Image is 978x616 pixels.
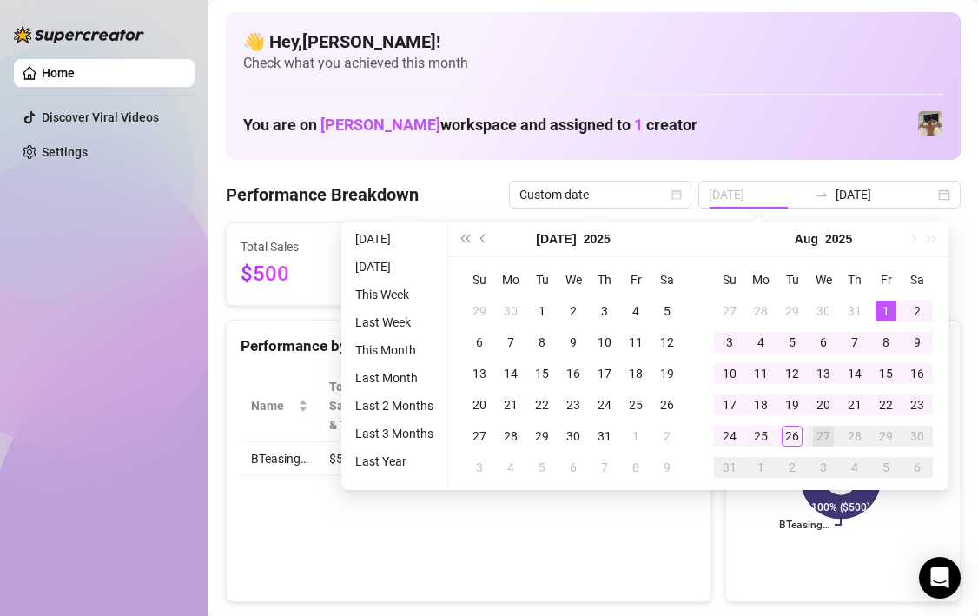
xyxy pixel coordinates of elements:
div: 11 [750,363,771,384]
div: 18 [625,363,646,384]
div: 2 [563,301,584,321]
div: 1 [625,426,646,447]
input: End date [836,185,935,204]
td: 2025-08-06 [808,327,839,358]
td: 2025-07-06 [464,327,495,358]
div: 3 [469,457,490,478]
td: 2025-08-23 [902,389,933,421]
td: 2025-08-13 [808,358,839,389]
th: Tu [526,264,558,295]
td: 2025-07-03 [589,295,620,327]
th: We [558,264,589,295]
td: 2025-08-12 [776,358,808,389]
td: 2025-07-08 [526,327,558,358]
div: 6 [469,332,490,353]
td: 2025-08-15 [870,358,902,389]
td: 2025-08-02 [651,421,683,452]
div: 7 [844,332,865,353]
div: 31 [719,457,740,478]
div: 29 [876,426,896,447]
th: Fr [870,264,902,295]
td: 2025-07-24 [589,389,620,421]
td: 2025-07-07 [495,327,526,358]
td: 2025-06-30 [495,295,526,327]
th: Total Sales & Tips [319,370,394,442]
th: Th [839,264,870,295]
td: 2025-07-11 [620,327,651,358]
td: 2025-07-20 [464,389,495,421]
td: 2025-07-22 [526,389,558,421]
th: Sa [902,264,933,295]
td: 2025-08-05 [526,452,558,483]
th: Mo [745,264,776,295]
td: 2025-07-30 [808,295,839,327]
div: Open Intercom Messenger [919,557,961,599]
div: 24 [719,426,740,447]
span: Check what you achieved this month [243,54,943,73]
td: 2025-08-08 [870,327,902,358]
td: 2025-07-29 [776,295,808,327]
th: We [808,264,839,295]
td: 2025-07-30 [558,421,589,452]
td: 2025-09-02 [776,452,808,483]
div: 12 [782,363,803,384]
img: BTeasing [918,111,942,136]
a: Home [42,66,75,80]
li: Last 3 Months [348,423,440,444]
td: 2025-08-18 [745,389,776,421]
h1: You are on workspace and assigned to creator [243,116,697,135]
div: 27 [469,426,490,447]
div: 30 [907,426,928,447]
td: 2025-08-16 [902,358,933,389]
td: 2025-09-05 [870,452,902,483]
div: 22 [532,394,552,415]
div: 24 [594,394,615,415]
div: 8 [876,332,896,353]
td: 2025-08-10 [714,358,745,389]
span: $500 [241,258,385,291]
span: 1 [634,116,643,134]
td: 2025-09-06 [902,452,933,483]
td: 2025-08-26 [776,421,808,452]
div: 28 [500,426,521,447]
div: 3 [719,332,740,353]
div: 31 [844,301,865,321]
div: 18 [750,394,771,415]
td: 2025-08-01 [870,295,902,327]
button: Choose a year [584,222,611,256]
td: 2025-07-27 [464,421,495,452]
div: 8 [532,332,552,353]
td: 2025-07-13 [464,358,495,389]
div: 6 [563,457,584,478]
div: 25 [750,426,771,447]
li: This Month [348,340,440,361]
td: 2025-07-10 [589,327,620,358]
div: 21 [500,394,521,415]
td: 2025-07-25 [620,389,651,421]
div: 16 [563,363,584,384]
div: 27 [719,301,740,321]
td: 2025-06-29 [464,295,495,327]
td: 2025-07-28 [495,421,526,452]
td: 2025-08-04 [495,452,526,483]
div: 6 [813,332,834,353]
div: 3 [813,457,834,478]
th: Mo [495,264,526,295]
div: 7 [500,332,521,353]
span: calendar [671,189,682,200]
button: Previous month (PageUp) [474,222,493,256]
span: Name [251,396,294,415]
button: Choose a year [825,222,852,256]
td: 2025-08-25 [745,421,776,452]
div: 4 [750,332,771,353]
td: 2025-09-03 [808,452,839,483]
td: 2025-09-01 [745,452,776,483]
td: 2025-08-17 [714,389,745,421]
div: 21 [844,394,865,415]
td: 2025-08-03 [714,327,745,358]
td: 2025-08-04 [745,327,776,358]
td: 2025-08-07 [589,452,620,483]
div: 5 [782,332,803,353]
div: 26 [782,426,803,447]
li: Last Year [348,451,440,472]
